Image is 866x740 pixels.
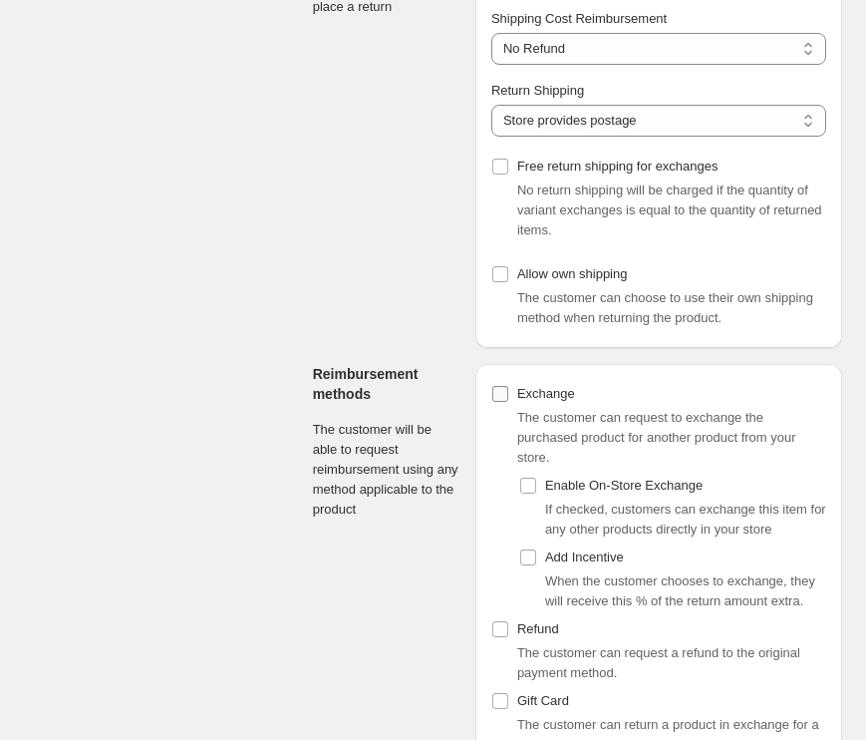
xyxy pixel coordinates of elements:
span: Allow own shipping [517,266,628,281]
span: When the customer chooses to exchange, they will receive this % of the return amount extra. [545,573,815,608]
p: The customer will be able to request reimbursement using any method applicable to the product [313,420,459,520]
h3: Reimbursement methods [313,364,459,404]
span: Gift Card [517,693,569,708]
span: Shipping Cost Reimbursement [491,11,667,26]
span: Exchange [517,386,575,401]
span: The customer can request a refund to the original payment method. [517,645,800,680]
span: The customer can choose to use their own shipping method when returning the product. [517,290,813,325]
span: Free return shipping for exchanges [517,159,719,174]
span: The customer can request to exchange the purchased product for another product from your store. [517,410,796,465]
span: No return shipping will be charged if the quantity of variant exchanges is equal to the quantity ... [517,183,822,237]
span: Add Incentive [545,550,624,564]
span: Enable On-Store Exchange [545,478,703,493]
span: Refund [517,621,559,636]
span: Return Shipping [491,83,584,98]
span: If checked, customers can exchange this item for any other products directly in your store [545,502,826,537]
